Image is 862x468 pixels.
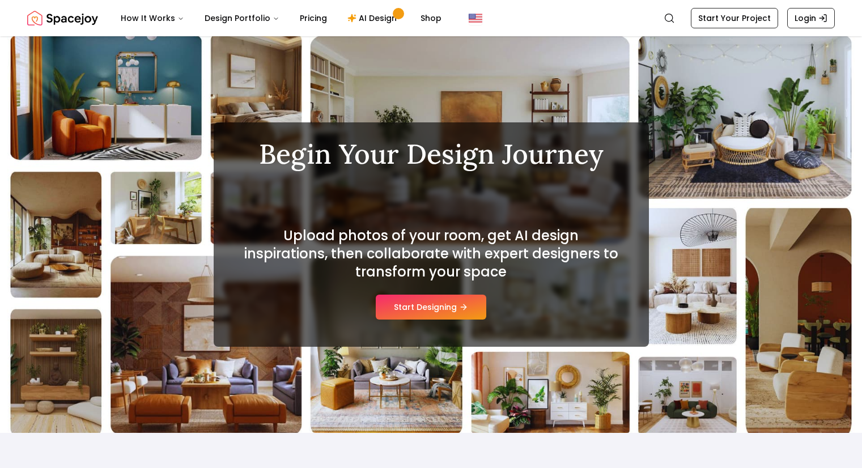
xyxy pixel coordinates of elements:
nav: Main [112,7,451,29]
a: Spacejoy [27,7,98,29]
button: How It Works [112,7,193,29]
img: United States [469,11,482,25]
a: Shop [411,7,451,29]
a: AI Design [338,7,409,29]
h2: Upload photos of your room, get AI design inspirations, then collaborate with expert designers to... [241,227,622,281]
button: Design Portfolio [196,7,288,29]
button: Start Designing [376,295,486,320]
img: Spacejoy Logo [27,7,98,29]
a: Start Your Project [691,8,778,28]
a: Login [787,8,835,28]
h1: Begin Your Design Journey [241,141,622,168]
a: Pricing [291,7,336,29]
